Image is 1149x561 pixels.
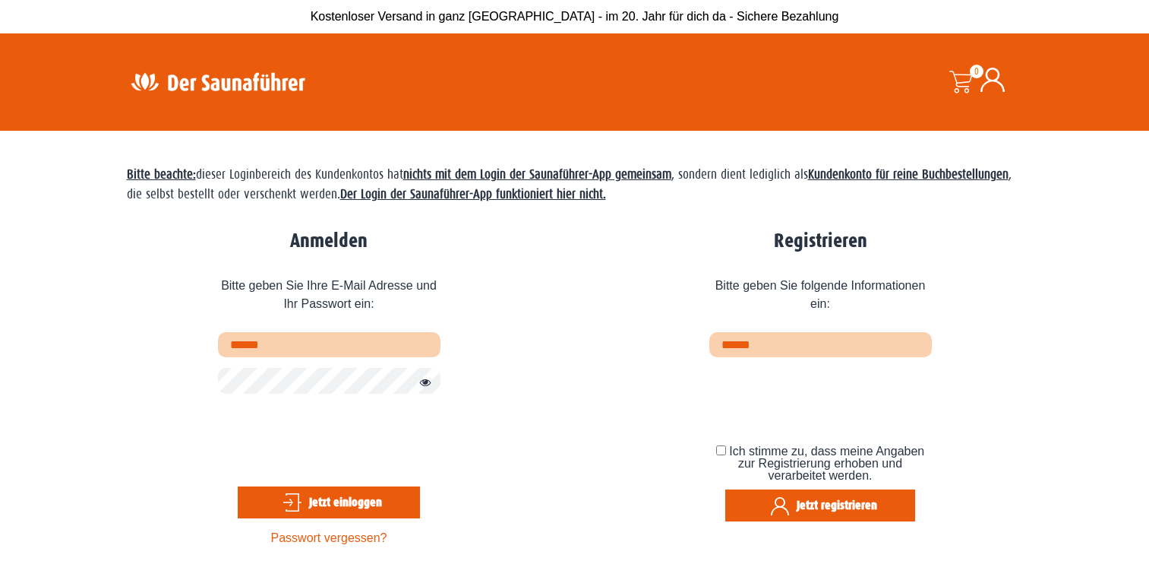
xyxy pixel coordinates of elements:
[340,187,606,201] strong: Der Login der Saunaführer-App funktioniert hier nicht.
[412,374,431,392] button: Passwort anzeigen
[127,167,1012,201] span: dieser Loginbereich des Kundenkontos hat , sondern dient lediglich als , die selbst bestellt oder...
[271,531,387,544] a: Passwort vergessen?
[709,368,940,427] iframe: reCAPTCHA
[716,445,726,455] input: Ich stimme zu, dass meine Angaben zur Registrierung erhoben und verarbeitet werden.
[403,167,671,182] strong: nichts mit dem Login der Saunaführer-App gemeinsam
[218,265,440,332] span: Bitte geben Sie Ihre E-Mail Adresse und Ihr Passwort ein:
[238,487,420,518] button: Jetzt einloggen
[709,230,932,253] h2: Registrieren
[311,10,839,23] span: Kostenloser Versand in ganz [GEOGRAPHIC_DATA] - im 20. Jahr für dich da - Sichere Bezahlung
[729,445,924,482] span: Ich stimme zu, dass meine Angaben zur Registrierung erhoben und verarbeitet werden.
[970,65,983,78] span: 0
[218,405,449,464] iframe: reCAPTCHA
[725,490,915,521] button: Jetzt registrieren
[127,167,196,182] span: Bitte beachte:
[709,265,932,332] span: Bitte geben Sie folgende Informationen ein:
[218,230,440,253] h2: Anmelden
[808,167,1009,182] strong: Kundenkonto für reine Buchbestellungen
